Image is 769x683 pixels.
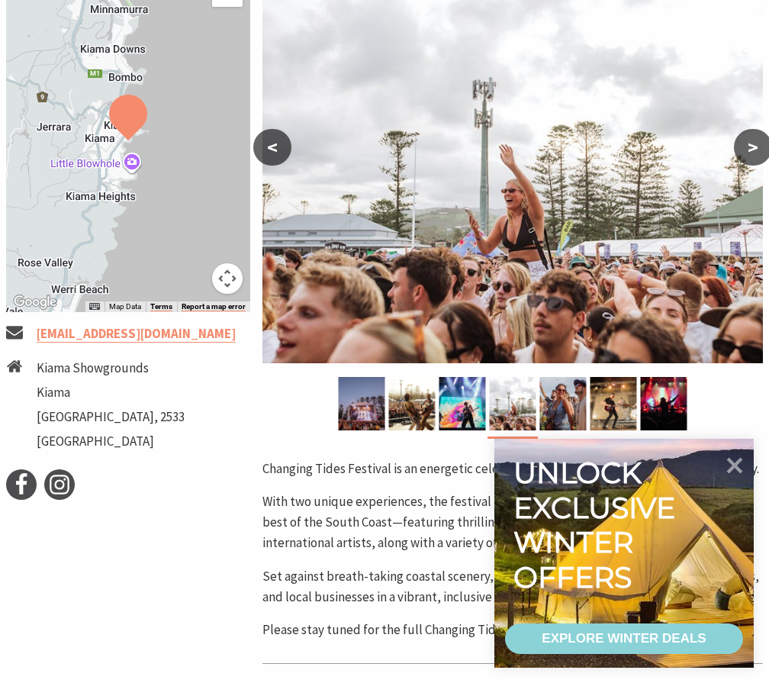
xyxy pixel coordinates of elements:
[10,292,60,312] img: Google
[37,407,185,427] li: [GEOGRAPHIC_DATA], 2533
[37,382,185,403] li: Kiama
[513,456,682,594] div: Unlock exclusive winter offers
[262,491,763,554] p: With two unique experiences, the festival invites everyone to immerse themselves in the best of t...
[505,623,743,654] a: EXPLORE WINTER DEALS
[212,263,243,294] button: Map camera controls
[37,358,185,379] li: Kiama Showgrounds
[262,620,763,640] p: Please stay tuned for the full Changing Tides Festival 2025 program!
[542,623,706,654] div: EXPLORE WINTER DEALS
[262,566,763,607] p: Set against breath-taking coastal scenery, the festival unites artists, people of all abilities, ...
[590,377,636,430] img: Changing Tides Performance - 2
[338,377,384,430] img: Changing Tides Main Stage
[489,377,536,430] img: Changing Tides Festival Goers - 1
[388,377,435,430] img: Changing Tides Performance - 1
[109,301,141,312] button: Map Data
[539,377,586,430] img: Changing Tides Festival Goers - 2
[37,325,236,343] a: [EMAIL_ADDRESS][DOMAIN_NAME]
[150,302,172,311] a: Terms
[640,377,687,430] img: Changing Tides Festival Goers - 3
[10,292,60,312] a: Open this area in Google Maps (opens a new window)
[262,459,763,479] p: Changing Tides Festival is an energetic celebration of music, local culture, and community.
[37,431,185,452] li: [GEOGRAPHIC_DATA]
[253,129,291,166] button: <
[89,301,100,312] button: Keyboard shortcuts
[439,377,485,430] img: Changing Tides Performers - 3
[182,302,246,311] a: Report a map error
